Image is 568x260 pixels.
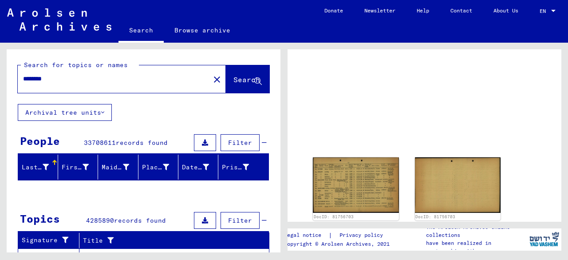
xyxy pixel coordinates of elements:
div: Title [83,236,252,245]
div: Date of Birth [182,160,220,174]
button: Archival tree units [18,104,112,121]
span: 33708611 [84,139,116,147]
div: Last Name [22,163,49,172]
p: The Arolsen Archives online collections [426,223,527,239]
mat-label: Search for topics or names [24,61,128,69]
button: Filter [221,134,260,151]
div: Place of Birth [142,163,169,172]
div: First Name [62,160,100,174]
mat-header-cell: Place of Birth [138,155,178,180]
button: Search [226,65,269,93]
div: Title [83,233,260,248]
a: DocID: 81756703 [314,214,354,219]
mat-header-cell: First Name [58,155,98,180]
div: First Name [62,163,89,172]
a: Privacy policy [332,231,394,240]
div: People [20,133,60,149]
div: Signature [22,233,81,248]
span: 4285890 [86,216,114,224]
span: Filter [228,139,252,147]
div: Prisoner # [222,160,260,174]
mat-header-cell: Date of Birth [178,155,218,180]
span: Filter [228,216,252,224]
div: Maiden Name [102,160,140,174]
a: Search [118,20,164,43]
mat-header-cell: Maiden Name [98,155,138,180]
button: Clear [208,70,226,88]
mat-icon: close [212,74,222,85]
mat-header-cell: Prisoner # [218,155,268,180]
a: DocID: 81756703 [415,214,455,219]
p: Copyright © Arolsen Archives, 2021 [284,240,394,248]
div: Topics [20,211,60,227]
button: Filter [221,212,260,229]
div: Prisoner # [222,163,249,172]
div: Last Name [22,160,60,174]
span: Search [233,75,260,84]
div: Maiden Name [102,163,129,172]
span: records found [114,216,166,224]
div: Signature [22,236,72,245]
a: Legal notice [284,231,328,240]
img: 002.jpg [415,157,501,213]
img: 001.jpg [313,157,399,213]
span: EN [540,8,549,14]
a: Browse archive [164,20,241,41]
mat-header-cell: Last Name [18,155,58,180]
p: have been realized in partnership with [426,239,527,255]
div: | [284,231,394,240]
img: Arolsen_neg.svg [7,8,111,31]
div: Place of Birth [142,160,180,174]
div: Date of Birth [182,163,209,172]
img: yv_logo.png [528,228,561,250]
span: records found [116,139,168,147]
